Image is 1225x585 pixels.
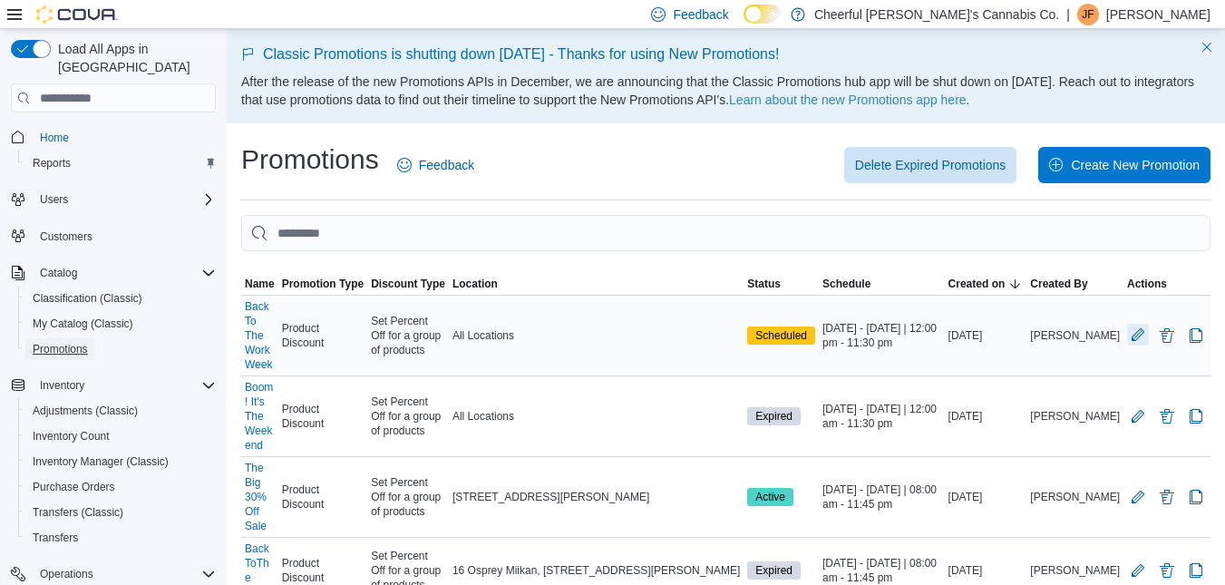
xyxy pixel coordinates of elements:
span: Actions [1127,277,1167,291]
button: Status [744,273,819,295]
button: Created on [945,273,1027,295]
button: Edit Promotion [1127,405,1149,427]
a: Transfers (Classic) [25,502,131,523]
button: Location [449,273,744,295]
a: Inventory Manager (Classic) [25,451,176,473]
span: Product Discount [282,402,364,431]
span: Expired [755,408,792,424]
button: Users [4,187,223,212]
span: Adjustments (Classic) [25,400,216,422]
button: Promotion Type [278,273,367,295]
p: After the release of the new Promotions APIs in December, we are announcing that the Classic Prom... [241,73,1210,109]
span: [DATE] - [DATE] | 08:00 am - 11:45 pm [822,483,941,512]
a: Transfers [25,527,85,549]
span: Feedback [673,5,728,24]
span: Inventory [40,378,84,393]
a: Learn about the new Promotions app here. [729,93,969,107]
div: Set Percent Off for a group of products [367,472,449,522]
button: Inventory Manager (Classic) [18,449,223,474]
input: Dark Mode [744,5,782,24]
span: Location [452,277,498,291]
span: Scheduled [747,327,815,345]
span: Created on [948,277,1006,291]
div: Set Percent Off for a group of products [367,391,449,442]
span: [DATE] - [DATE] | 12:00 pm - 11:30 pm [822,321,941,350]
span: My Catalog (Classic) [25,313,216,335]
div: [DATE] [945,405,1027,427]
a: Classification (Classic) [25,288,150,309]
span: Inventory [33,375,216,396]
button: Promotions [18,336,223,362]
span: [PERSON_NAME] [1030,563,1120,578]
span: Inventory Manager (Classic) [25,451,216,473]
button: Customers [4,223,223,249]
span: Purchase Orders [33,480,115,494]
span: Product Discount [282,556,364,585]
span: Scheduled [755,327,807,344]
span: [DATE] - [DATE] | 12:00 am - 11:30 pm [822,402,941,431]
button: Name [241,273,278,295]
button: Delete Promotion [1156,325,1178,346]
span: Users [40,192,68,207]
button: Transfers [18,525,223,551]
button: Reports [18,151,223,176]
span: My Catalog (Classic) [33,317,133,331]
a: My Catalog (Classic) [25,313,141,335]
span: Discount Type [371,277,445,291]
a: Customers [33,226,100,248]
span: Customers [40,229,92,244]
span: Expired [755,562,792,579]
span: Status [747,277,781,291]
a: Boom! It's The Weekend [245,380,275,453]
p: [PERSON_NAME] [1106,4,1210,25]
button: Dismiss this callout [1196,36,1218,58]
span: 16 Osprey Miikan, [STREET_ADDRESS][PERSON_NAME] [452,563,740,578]
button: Edit Promotion [1127,486,1149,508]
span: Inventory Count [25,425,216,447]
span: Home [40,131,69,145]
button: Home [4,123,223,150]
span: Users [33,189,216,210]
div: [DATE] [945,325,1027,346]
button: Clone Promotion [1185,325,1207,346]
a: Back To The Work Week [245,299,275,372]
button: Delete Promotion [1156,486,1178,508]
button: Adjustments (Classic) [18,398,223,424]
span: Operations [33,563,216,585]
button: Catalog [33,262,84,284]
button: Created By [1026,273,1123,295]
input: This is a search bar. As you type, the results lower in the page will automatically filter. [241,215,1210,251]
a: Purchase Orders [25,476,122,498]
h1: Promotions [241,141,379,178]
p: Classic Promotions is shutting down [DATE] - Thanks for using New Promotions! [241,44,1210,65]
span: Home [33,125,216,148]
span: All Locations [452,328,514,343]
span: Product Discount [282,321,364,350]
span: Transfers (Classic) [25,502,216,523]
button: Discount Type [367,273,449,295]
span: Active [755,489,785,505]
button: Inventory [4,373,223,398]
a: Reports [25,152,78,174]
button: Inventory [33,375,92,396]
span: Expired [747,561,801,580]
span: Inventory Count [33,429,110,444]
span: Transfers [25,527,216,549]
span: Adjustments (Classic) [33,404,138,418]
span: Transfers (Classic) [33,505,123,520]
button: Delete Promotion [1156,405,1178,427]
button: Catalog [4,260,223,286]
span: Active [747,488,793,506]
span: Expired [747,407,801,425]
button: Clone Promotion [1185,560,1207,581]
span: Transfers [33,531,78,545]
button: My Catalog (Classic) [18,311,223,336]
span: Classification (Classic) [25,288,216,309]
a: The Big 30% Off Sale [245,461,275,533]
span: [DATE] - [DATE] | 08:00 am - 11:45 pm [822,556,941,585]
span: Reports [33,156,71,171]
span: Operations [40,567,93,581]
a: Inventory Count [25,425,117,447]
span: Reports [25,152,216,174]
